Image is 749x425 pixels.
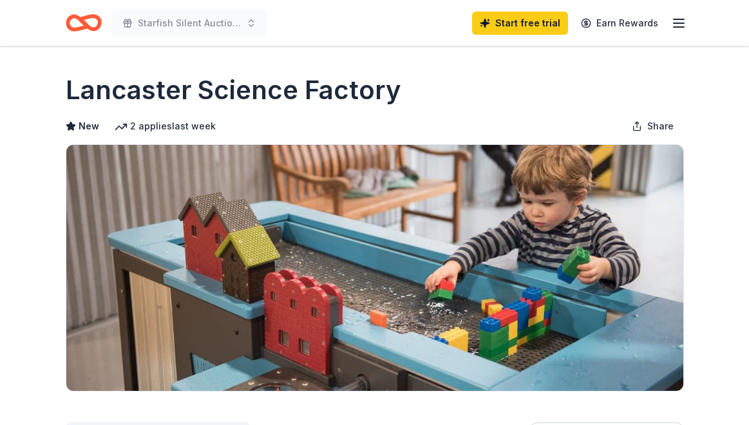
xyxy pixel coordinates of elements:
img: Image for Lancaster Science Factory [66,145,683,391]
a: Start free trial [472,12,568,35]
button: Starfish Silent Auction 2025 [112,10,267,36]
a: Home [66,8,102,38]
h1: Lancaster Science Factory [66,72,401,108]
a: Earn Rewards [573,12,666,35]
button: Share [621,113,684,139]
span: New [79,118,99,134]
span: Starfish Silent Auction 2025 [138,15,241,31]
span: Share [647,118,674,134]
div: 2 applies last week [115,118,216,134]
